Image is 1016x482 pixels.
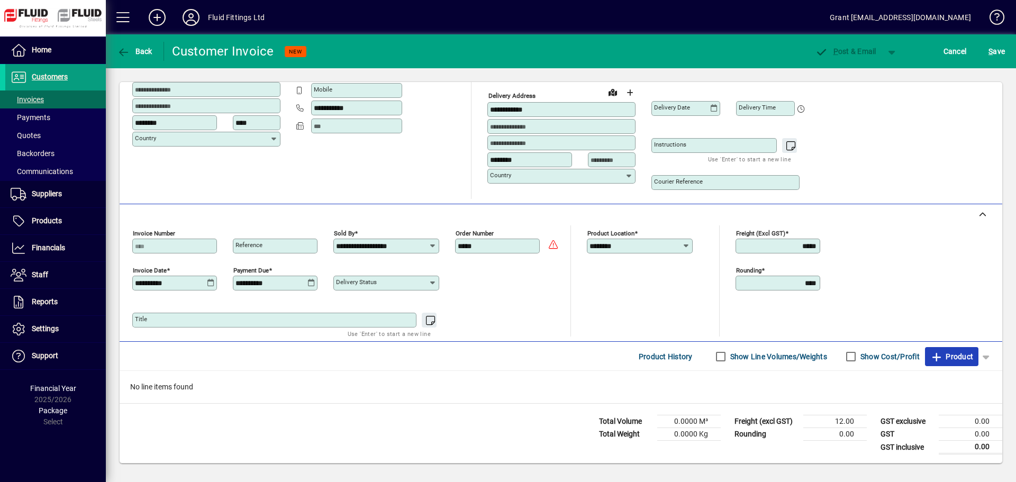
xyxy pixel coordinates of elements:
td: GST [875,428,939,441]
td: 0.00 [939,428,1002,441]
a: Settings [5,316,106,342]
span: Support [32,351,58,360]
div: Fluid Fittings Ltd [208,9,265,26]
td: Total Volume [594,415,657,428]
a: Suppliers [5,181,106,207]
span: Suppliers [32,189,62,198]
button: Cancel [941,42,969,61]
mat-label: Country [490,171,511,179]
mat-label: Reference [235,241,262,249]
span: Package [39,406,67,415]
a: Backorders [5,144,106,162]
a: Support [5,343,106,369]
span: Reports [32,297,58,306]
span: Product [930,348,973,365]
mat-label: Invoice number [133,230,175,237]
mat-label: Order number [456,230,494,237]
a: View on map [604,84,621,101]
td: GST exclusive [875,415,939,428]
td: 12.00 [803,415,867,428]
button: Post & Email [810,42,882,61]
mat-label: Delivery time [739,104,776,111]
button: Product [925,347,978,366]
span: Back [117,47,152,56]
button: Save [986,42,1008,61]
span: Settings [32,324,59,333]
span: S [988,47,993,56]
mat-label: Invoice date [133,267,167,274]
a: Reports [5,289,106,315]
span: Cancel [944,43,967,60]
a: Home [5,37,106,63]
span: Customers [32,72,68,81]
td: 0.00 [803,428,867,441]
mat-label: Country [135,134,156,142]
mat-hint: Use 'Enter' to start a new line [348,328,431,340]
td: 0.00 [939,441,1002,454]
span: Staff [32,270,48,279]
span: Backorders [11,149,55,158]
button: Profile [174,8,208,27]
mat-label: Instructions [654,141,686,148]
div: Customer Invoice [172,43,274,60]
td: Total Weight [594,428,657,441]
a: Quotes [5,126,106,144]
span: ave [988,43,1005,60]
mat-label: Courier Reference [654,178,703,185]
td: Rounding [729,428,803,441]
button: Add [140,8,174,27]
span: P [833,47,838,56]
mat-label: Title [135,315,147,323]
span: ost & Email [815,47,876,56]
a: Products [5,208,106,234]
a: Invoices [5,90,106,108]
mat-label: Sold by [334,230,355,237]
span: NEW [289,48,302,55]
td: 0.0000 M³ [657,415,721,428]
mat-label: Mobile [314,86,332,93]
span: Payments [11,113,50,122]
mat-label: Product location [587,230,634,237]
button: Back [114,42,155,61]
span: Financial Year [30,384,76,393]
td: Freight (excl GST) [729,415,803,428]
mat-label: Payment due [233,267,269,274]
app-page-header-button: Back [106,42,164,61]
span: Products [32,216,62,225]
button: Choose address [621,84,638,101]
td: GST inclusive [875,441,939,454]
mat-hint: Use 'Enter' to start a new line [708,153,791,165]
a: Payments [5,108,106,126]
div: No line items found [120,371,1002,403]
span: Quotes [11,131,41,140]
button: Product History [634,347,697,366]
span: Invoices [11,95,44,104]
td: 0.0000 Kg [657,428,721,441]
span: Communications [11,167,73,176]
mat-label: Rounding [736,267,761,274]
td: 0.00 [939,415,1002,428]
mat-label: Delivery date [654,104,690,111]
label: Show Line Volumes/Weights [728,351,827,362]
span: Home [32,46,51,54]
label: Show Cost/Profit [858,351,920,362]
a: Financials [5,235,106,261]
a: Staff [5,262,106,288]
span: Product History [639,348,693,365]
a: Communications [5,162,106,180]
mat-label: Freight (excl GST) [736,230,785,237]
a: Knowledge Base [982,2,1003,37]
div: Grant [EMAIL_ADDRESS][DOMAIN_NAME] [830,9,971,26]
span: Financials [32,243,65,252]
mat-label: Delivery status [336,278,377,286]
